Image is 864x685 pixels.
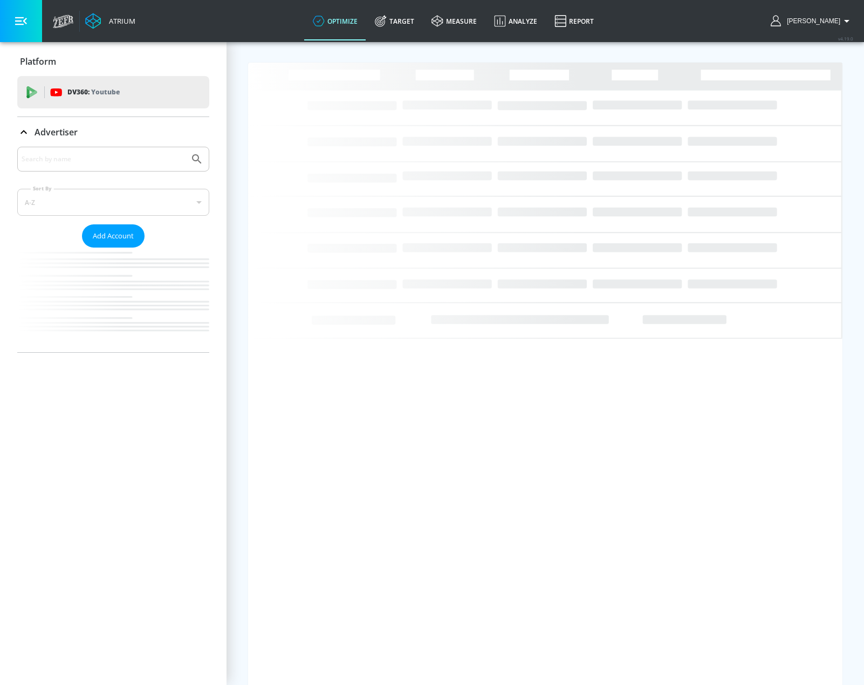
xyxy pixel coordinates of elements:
[17,147,209,352] div: Advertiser
[546,2,602,40] a: Report
[783,17,840,25] span: login as: justin.nim@zefr.com
[17,46,209,77] div: Platform
[105,16,135,26] div: Atrium
[17,117,209,147] div: Advertiser
[366,2,423,40] a: Target
[82,224,145,248] button: Add Account
[838,36,853,42] span: v 4.19.0
[423,2,485,40] a: measure
[304,2,366,40] a: optimize
[20,56,56,67] p: Platform
[93,230,134,242] span: Add Account
[17,76,209,108] div: DV360: Youtube
[35,126,78,138] p: Advertiser
[17,248,209,352] nav: list of Advertiser
[85,13,135,29] a: Atrium
[485,2,546,40] a: Analyze
[22,152,185,166] input: Search by name
[31,185,54,192] label: Sort By
[91,86,120,98] p: Youtube
[67,86,120,98] p: DV360:
[17,189,209,216] div: A-Z
[771,15,853,28] button: [PERSON_NAME]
